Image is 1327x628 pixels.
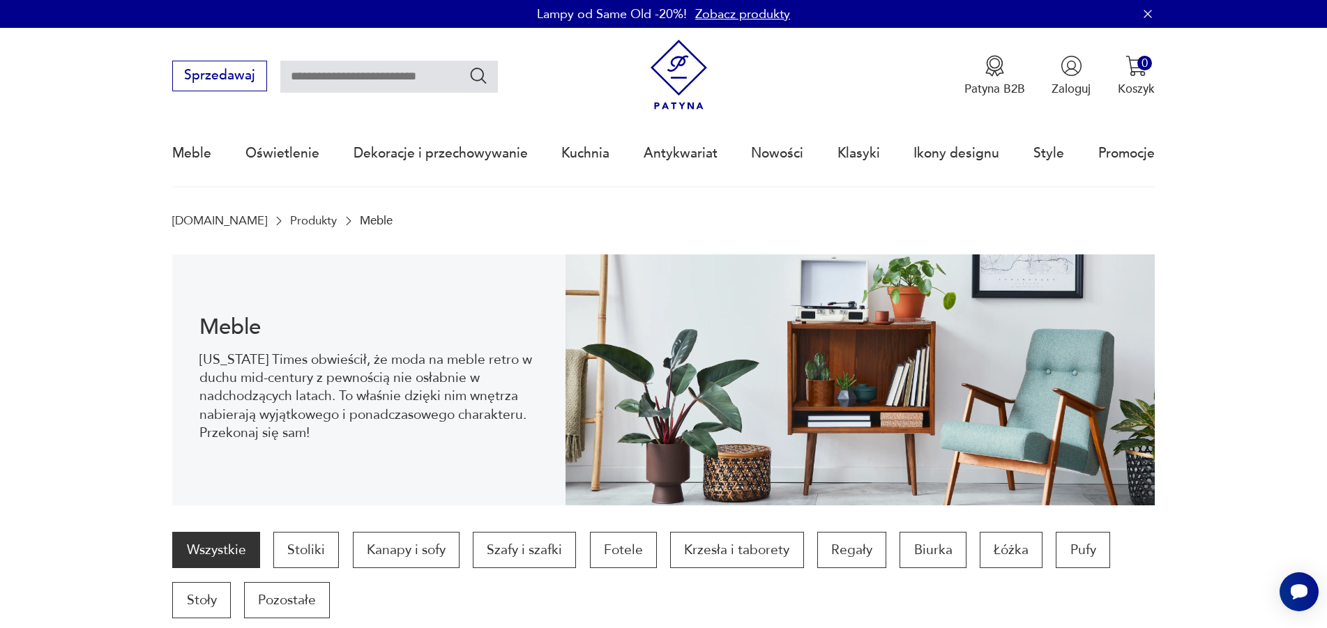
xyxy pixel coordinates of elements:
[1033,121,1064,185] a: Style
[964,55,1025,97] button: Patyna B2B
[900,532,966,568] a: Biurka
[354,121,528,185] a: Dekoracje i przechowywanie
[695,6,790,23] a: Zobacz produkty
[590,532,657,568] a: Fotele
[245,121,319,185] a: Oświetlenie
[473,532,576,568] a: Szafy i szafki
[644,40,714,110] img: Patyna - sklep z meblami i dekoracjami vintage
[1125,55,1147,77] img: Ikona koszyka
[566,254,1155,505] img: Meble
[751,121,803,185] a: Nowości
[837,121,880,185] a: Klasyki
[980,532,1042,568] a: Łóżka
[290,214,337,227] a: Produkty
[913,121,999,185] a: Ikony designu
[644,121,718,185] a: Antykwariat
[244,582,330,618] a: Pozostałe
[964,81,1025,97] p: Patyna B2B
[1061,55,1082,77] img: Ikonka użytkownika
[561,121,609,185] a: Kuchnia
[360,214,393,227] p: Meble
[964,55,1025,97] a: Ikona medaluPatyna B2B
[172,71,266,82] a: Sprzedawaj
[1056,532,1109,568] a: Pufy
[537,6,687,23] p: Lampy od Same Old -20%!
[172,121,211,185] a: Meble
[199,317,539,337] h1: Meble
[172,214,267,227] a: [DOMAIN_NAME]
[469,66,489,86] button: Szukaj
[1280,572,1319,611] iframe: Smartsupp widget button
[1137,56,1152,70] div: 0
[1052,55,1091,97] button: Zaloguj
[172,532,259,568] a: Wszystkie
[1118,55,1155,97] button: 0Koszyk
[172,582,230,618] a: Stoły
[817,532,886,568] a: Regały
[1098,121,1155,185] a: Promocje
[273,532,339,568] a: Stoliki
[172,61,266,91] button: Sprzedawaj
[1118,81,1155,97] p: Koszyk
[353,532,460,568] a: Kanapy i sofy
[1052,81,1091,97] p: Zaloguj
[984,55,1006,77] img: Ikona medalu
[199,351,539,443] p: [US_STATE] Times obwieścił, że moda na meble retro w duchu mid-century z pewnością nie osłabnie w...
[670,532,803,568] a: Krzesła i taborety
